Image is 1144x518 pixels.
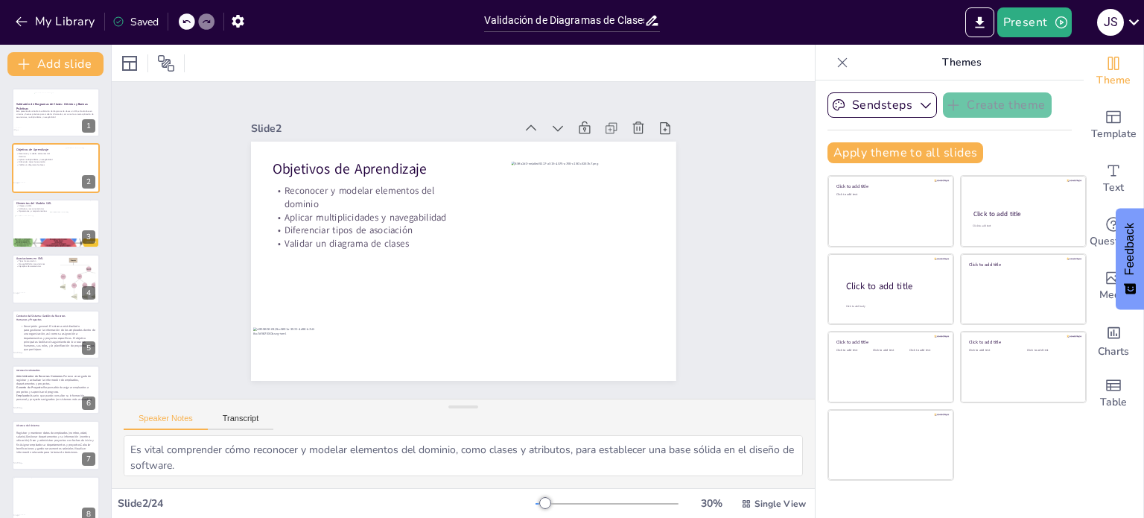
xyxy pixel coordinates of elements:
p: Contexto del Sistema: Gestión de Recursos Humanos y Proyectos [16,315,70,322]
p: Diferenciar tipos de asociación [272,224,463,237]
button: Transcript [208,414,274,430]
div: 7 [12,420,100,470]
span: Theme [1096,72,1131,89]
button: Add slide [7,52,104,76]
button: Apply theme to all slides [827,142,983,163]
button: Speaker Notes [124,414,208,430]
p: Objetivos de Aprendizaje [272,159,463,179]
div: Contexto del Sistema: Gestión de Recursos Humanos y ProyectosDescripción general: El sistema está... [12,310,100,359]
button: Feedback - Show survey [1116,208,1144,309]
span: Feedback [1123,223,1137,275]
p: Tipos de asociación [16,260,56,263]
div: Click to add title [836,339,943,345]
div: Add a table [1084,367,1143,420]
button: Present [997,7,1072,37]
button: Sendsteps [827,92,937,118]
p: Operaciones y comportamientos [16,210,95,213]
p: Persona encargada de registrar y actualizar la información de empleados, departamentos y proyectos. [16,374,95,386]
span: Position [157,54,175,72]
div: Click to add title [969,261,1075,267]
strong: Gerente de Proyecto: [16,385,43,389]
span: Text [1103,180,1124,196]
div: Add charts and graphs [1084,313,1143,367]
div: Slide 2 / 24 [118,496,536,511]
p: Objetivos de Aprendizaje [16,147,56,151]
div: 30 % [693,496,729,511]
div: J S [1097,9,1124,36]
span: Single View [754,498,806,510]
p: Navegabilidad en asociaciones [16,262,56,265]
p: Alcance del sistema [16,424,70,428]
p: Responsable de asignar empleados a proyectos y supervisar el progreso. [16,385,95,394]
div: 3 [82,230,95,244]
p: Reconocer y modelar elementos del dominio [272,184,463,211]
p: Esta presentación aborda la validación de diagramas de clases en UML, enfocándose en criterios y ... [16,110,95,119]
p: Actores involucrados [16,368,70,372]
p: Aplicar multiplicidades y navegabilidad [272,210,463,224]
input: Insert title [484,10,644,31]
p: Aplicar multiplicidades y navegabilidad [16,157,56,160]
p: Validar un diagrama de clases [272,237,463,250]
div: https://cdn.sendsteps.com/images/logo/sendsteps_logo_white.pnghttps://cdn.sendsteps.com/images/lo... [12,199,100,248]
div: 7 [82,452,95,466]
strong: Administrador de Recursos Humanos: [16,374,63,378]
p: Clases en UML [16,204,95,207]
div: Objetivos de AprendizajeReconocer y modelar elementos del dominioAplicar multiplicidades y navega... [12,143,100,192]
div: Click to add text [873,349,906,353]
div: https://cdn.sendsteps.com/images/slides/2025_02_09_09_03-bBTGSA0zw3Xlni1p.pngAsociaciones en UMLT... [12,254,100,303]
p: Elementos del Modelo UML [16,201,95,206]
p: Themes [854,45,1069,80]
div: Click to add title [846,280,941,293]
div: Click to add text [909,349,943,353]
span: Questions [1090,233,1138,250]
div: Get real-time input from your audience [1084,206,1143,259]
div: Click to add title [969,339,1075,345]
p: Reconocer y modelar elementos del dominio [16,152,56,157]
div: Validación de Diagramas de Clases: Criterios y Buenas PrácticasEsta presentación aborda la valida... [12,88,100,137]
textarea: Es vital comprender cómo reconocer y modelar elementos del dominio, como clases y atributos, para... [124,435,803,476]
div: Layout [118,51,142,75]
p: Validar un diagrama de clases [16,163,56,166]
p: Diferenciar tipos de asociación [16,160,56,163]
div: Click to add title [973,209,1072,218]
p: Registrar y mantener datos de empleados (nombre, edad, salario).Gestionar departamentos y su info... [16,431,95,455]
div: Add text boxes [1084,152,1143,206]
div: 2 [82,175,95,189]
div: 5 [82,341,95,355]
div: 1 [82,119,95,133]
span: Charts [1098,344,1129,360]
p: Ejemplos de asociaciones [16,265,56,268]
div: Click to add title [836,183,943,189]
div: 6 [82,397,95,410]
button: J S [1097,7,1124,37]
button: Create theme [943,92,1052,118]
span: Media [1099,287,1128,303]
div: Click to add text [836,193,943,197]
div: Slide 2 [251,121,515,136]
div: Change the overall theme [1084,45,1143,98]
button: Export to PowerPoint [965,7,994,37]
p: Descripción general: El sistema está diseñado para gestionar la información de los empleados dent... [20,324,95,352]
div: Saved [112,15,159,29]
p: Asociaciones en UML [16,256,56,261]
div: Click to add text [1027,349,1074,353]
span: Template [1091,126,1137,142]
span: Table [1100,394,1127,411]
button: My Library [11,10,101,34]
div: Actores involucradosAdministrador de Recursos Humanos:Persona encargada de registrar y actualizar... [12,365,100,414]
div: Add ready made slides [1084,98,1143,152]
div: Click to add body [846,305,940,309]
strong: Empleado: [16,394,30,397]
div: 4 [82,286,95,300]
div: Add images, graphics, shapes or video [1084,259,1143,313]
div: Click to add text [836,349,870,353]
div: Click to add text [973,224,1072,228]
div: Click to add text [969,349,1016,353]
p: Atributos y sus convenciones [16,207,95,210]
p: Usuario que puede consultar su información personal y proyectos asignados (en sistemas más avanza... [16,394,95,402]
strong: Validación de Diagramas de Clases: Criterios y Buenas Prácticas [16,102,88,110]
